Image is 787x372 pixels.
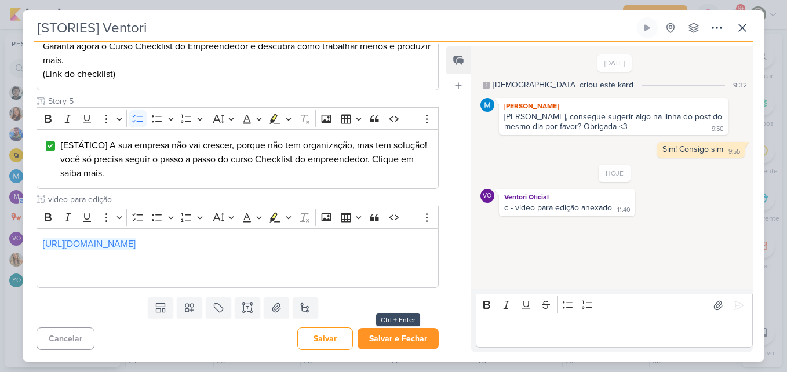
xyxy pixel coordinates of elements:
[37,206,439,228] div: Editor toolbar
[37,129,439,189] div: Editor editing area: main
[617,206,631,215] div: 11:40
[480,98,494,112] img: MARIANA MIRANDA
[476,294,753,316] div: Editor toolbar
[376,313,420,326] div: Ctrl + Enter
[34,17,635,38] input: Kard Sem Título
[483,193,491,199] p: VO
[501,100,726,112] div: [PERSON_NAME]
[46,194,439,206] input: Texto sem título
[37,228,439,288] div: Editor editing area: main
[37,327,94,350] button: Cancelar
[46,95,439,107] input: Texto sem título
[60,140,427,179] span: [ESTÁTICO] A sua empresa não vai crescer, porque não tem organização, mas tem solução! você só pr...
[493,79,633,91] div: [DEMOGRAPHIC_DATA] criou este kard
[43,238,136,250] a: [URL][DOMAIN_NAME]
[504,112,724,132] div: [PERSON_NAME], consegue sugerir algo na linha do post do mesmo dia por favor? Obrigada <3
[297,327,353,350] button: Salvar
[643,23,652,32] div: Ligar relógio
[728,147,740,156] div: 9:55
[733,80,747,90] div: 9:32
[501,191,633,203] div: Ventori Oficial
[358,328,439,349] button: Salvar e Fechar
[476,316,753,348] div: Editor editing area: main
[504,203,612,213] div: c - video para edição anexado
[662,144,723,154] div: Sim! Consigo sim
[480,189,494,203] div: Ventori Oficial
[712,125,724,134] div: 9:50
[37,107,439,130] div: Editor toolbar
